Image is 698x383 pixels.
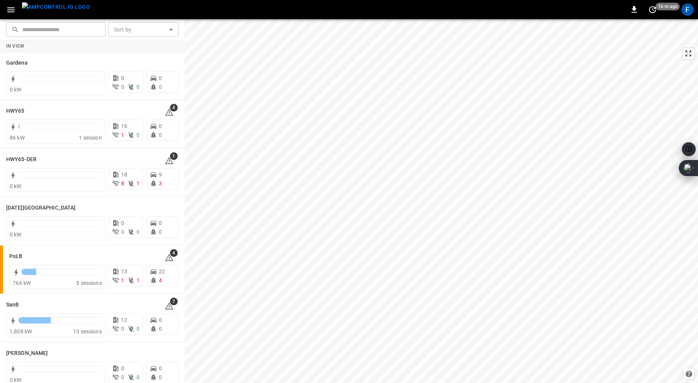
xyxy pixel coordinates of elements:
[6,59,28,67] h6: Gardena
[170,104,178,112] span: 4
[10,135,25,141] span: 86 kW
[121,277,124,283] span: 1
[159,75,162,81] span: 0
[137,277,140,283] span: 1
[121,180,124,187] span: 8
[10,183,22,189] span: 0 kW
[137,326,140,332] span: 0
[170,152,178,160] span: 1
[159,365,162,371] span: 0
[159,229,162,235] span: 0
[73,328,102,335] span: 13 sessions
[121,84,124,90] span: 0
[121,172,127,178] span: 18
[681,3,694,16] div: profile-icon
[159,84,162,90] span: 0
[159,268,165,275] span: 22
[137,180,140,187] span: 1
[6,204,75,212] h6: Karma Center
[6,301,19,309] h6: SanB
[13,280,31,286] span: 764 kW
[121,132,124,138] span: 1
[159,317,162,323] span: 0
[121,326,124,332] span: 0
[10,87,22,93] span: 0 kW
[10,377,22,383] span: 0 kW
[170,249,178,257] span: 4
[137,84,140,90] span: 0
[10,231,22,238] span: 0 kW
[10,328,32,335] span: 1,808 kW
[159,123,162,129] span: 0
[121,268,127,275] span: 13
[22,2,90,12] img: ampcontrol.io logo
[121,365,124,371] span: 0
[159,220,162,226] span: 0
[137,132,140,138] span: 0
[121,374,124,380] span: 0
[6,43,25,49] strong: In View
[121,220,124,226] span: 0
[121,229,124,235] span: 0
[121,317,127,323] span: 12
[137,229,140,235] span: 0
[76,280,102,286] span: 5 sessions
[6,155,37,164] h6: HWY65-DER
[159,180,162,187] span: 3
[121,75,124,81] span: 0
[6,349,48,358] h6: Vernon
[79,135,102,141] span: 1 session
[170,298,178,305] span: 7
[6,107,25,115] h6: HWY65
[9,252,22,261] h6: PoLB
[159,326,162,332] span: 0
[159,277,162,283] span: 4
[159,374,162,380] span: 0
[646,3,659,16] button: set refresh interval
[121,123,127,129] span: 16
[656,3,680,10] span: 16 m ago
[137,374,140,380] span: 0
[159,132,162,138] span: 0
[159,172,162,178] span: 9
[185,19,698,383] canvas: Map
